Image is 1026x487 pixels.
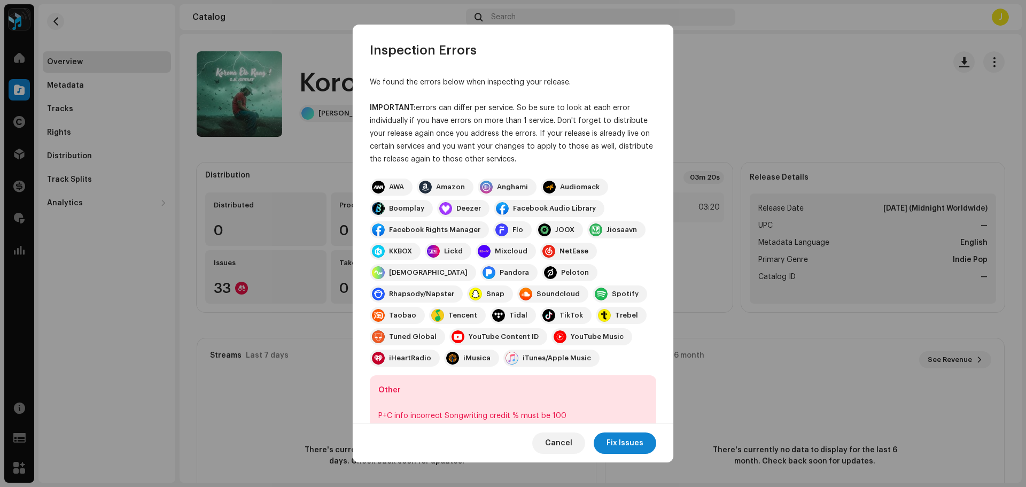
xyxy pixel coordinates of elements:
[389,311,416,320] div: Taobao
[389,204,424,213] div: Boomplay
[370,102,656,166] div: errors can differ per service. So be sure to look at each error individually if you have errors o...
[555,226,574,234] div: JOOX
[436,183,465,191] div: Amazon
[594,432,656,454] button: Fix Issues
[571,333,624,341] div: YouTube Music
[370,76,656,89] div: We found the errors below when inspecting your release.
[509,311,527,320] div: Tidal
[559,247,588,256] div: NetEase
[370,104,416,112] strong: IMPORTANT:
[523,354,591,362] div: iTunes/Apple Music
[463,354,491,362] div: iMusica
[389,226,480,234] div: Facebook Rights Manager
[559,311,583,320] div: TikTok
[389,290,454,298] div: Rhapsody/Napster
[456,204,481,213] div: Deezer
[512,226,523,234] div: Flo
[607,432,643,454] span: Fix Issues
[545,432,572,454] span: Cancel
[500,268,529,277] div: Pandora
[615,311,638,320] div: Trebel
[486,290,504,298] div: Snap
[389,333,437,341] div: Tuned Global
[389,247,412,256] div: KKBOX
[537,290,580,298] div: Soundcloud
[448,311,477,320] div: Tencent
[561,268,589,277] div: Peloton
[495,247,527,256] div: Mixcloud
[444,247,463,256] div: Lickd
[469,333,539,341] div: YouTube Content ID
[513,204,596,213] div: Facebook Audio Library
[389,183,404,191] div: AWA
[370,42,477,59] span: Inspection Errors
[607,226,637,234] div: Jiosaavn
[378,386,401,394] b: Other
[532,432,585,454] button: Cancel
[389,354,431,362] div: iHeartRadio
[389,268,468,277] div: [DEMOGRAPHIC_DATA]
[560,183,600,191] div: Audiomack
[497,183,528,191] div: Anghami
[378,409,648,422] div: P+C info incorrect Songwriting credit % must be 100
[612,290,639,298] div: Spotify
